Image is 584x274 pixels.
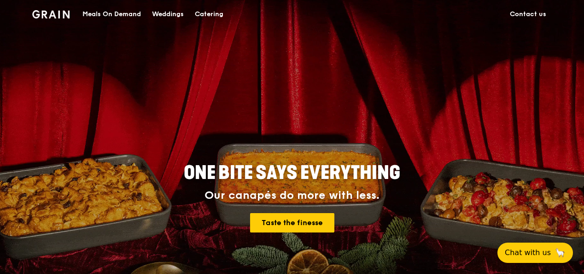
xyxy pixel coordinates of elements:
a: Contact us [504,0,552,28]
a: Weddings [146,0,189,28]
button: Chat with us🦙 [497,243,573,263]
div: Catering [195,0,223,28]
span: Chat with us [505,247,551,258]
a: Catering [189,0,229,28]
span: 🦙 [555,247,566,258]
div: Meals On Demand [82,0,141,28]
span: ONE BITE SAYS EVERYTHING [184,162,400,184]
div: Weddings [152,0,184,28]
img: Grain [32,10,70,18]
div: Our canapés do more with less. [126,189,458,202]
a: Taste the finesse [250,213,334,232]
